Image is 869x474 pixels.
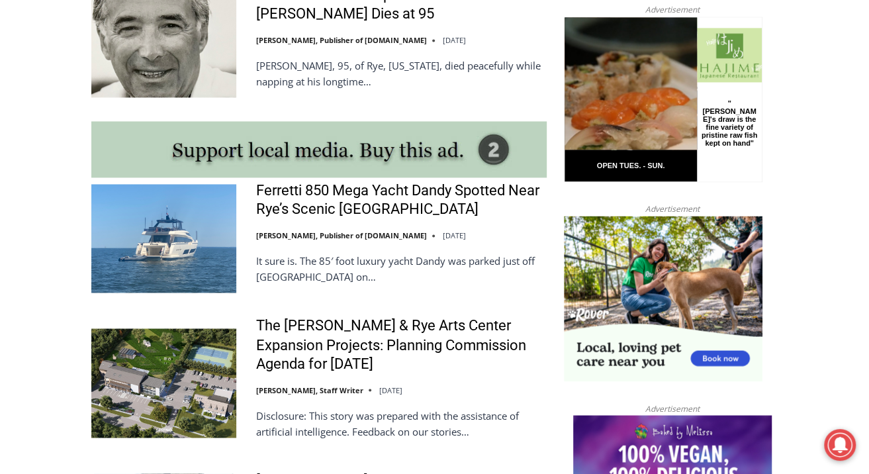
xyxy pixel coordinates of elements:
span: Advertisement [632,402,713,414]
a: Open Tues. - Sun. [PHONE_NUMBER] [1,133,133,165]
a: Intern @ [DOMAIN_NAME] [318,128,641,165]
time: [DATE] [443,230,466,240]
a: [PERSON_NAME], Publisher of [DOMAIN_NAME] [256,35,427,45]
span: Advertisement [632,3,713,16]
span: Intern @ [DOMAIN_NAME] [346,132,614,162]
img: Ferretti 850 Mega Yacht Dandy Spotted Near Rye’s Scenic Parsonage Point [91,184,236,293]
a: Ferretti 850 Mega Yacht Dandy Spotted Near Rye’s Scenic [GEOGRAPHIC_DATA] [256,181,547,219]
div: "[PERSON_NAME]'s draw is the fine variety of pristine raw fish kept on hand" [136,83,195,158]
span: Advertisement [632,203,713,215]
div: "We would have speakers with experience in local journalism speak to us about their experiences a... [334,1,625,128]
a: The [PERSON_NAME] & Rye Arts Center Expansion Projects: Planning Commission Agenda for [DATE] [256,316,547,373]
img: The Osborn & Rye Arts Center Expansion Projects: Planning Commission Agenda for Tuesday, August 1... [91,328,236,437]
div: Individually Wrapped Items. Dairy, Gluten & Nut Free Options. Kosher Items Available. [87,17,327,42]
p: Disclosure: This story was prepared with the assistance of artificial intelligence. Feedback on o... [256,407,547,439]
p: [PERSON_NAME], 95, of Rye, [US_STATE], died peacefully while napping at his longtime… [256,58,547,89]
a: [PERSON_NAME], Publisher of [DOMAIN_NAME] [256,230,427,240]
time: [DATE] [379,385,402,395]
img: support local media, buy this ad [91,121,547,177]
a: [PERSON_NAME], Staff Writer [256,385,363,395]
span: Open Tues. - Sun. [PHONE_NUMBER] [4,136,130,187]
a: Book [PERSON_NAME]'s Good Humor for Your Event [393,4,478,60]
time: [DATE] [443,35,466,45]
h4: Book [PERSON_NAME]'s Good Humor for Your Event [403,14,461,51]
p: It sure is. The 85′ foot luxury yacht Dandy was parked just off [GEOGRAPHIC_DATA] on… [256,253,547,285]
